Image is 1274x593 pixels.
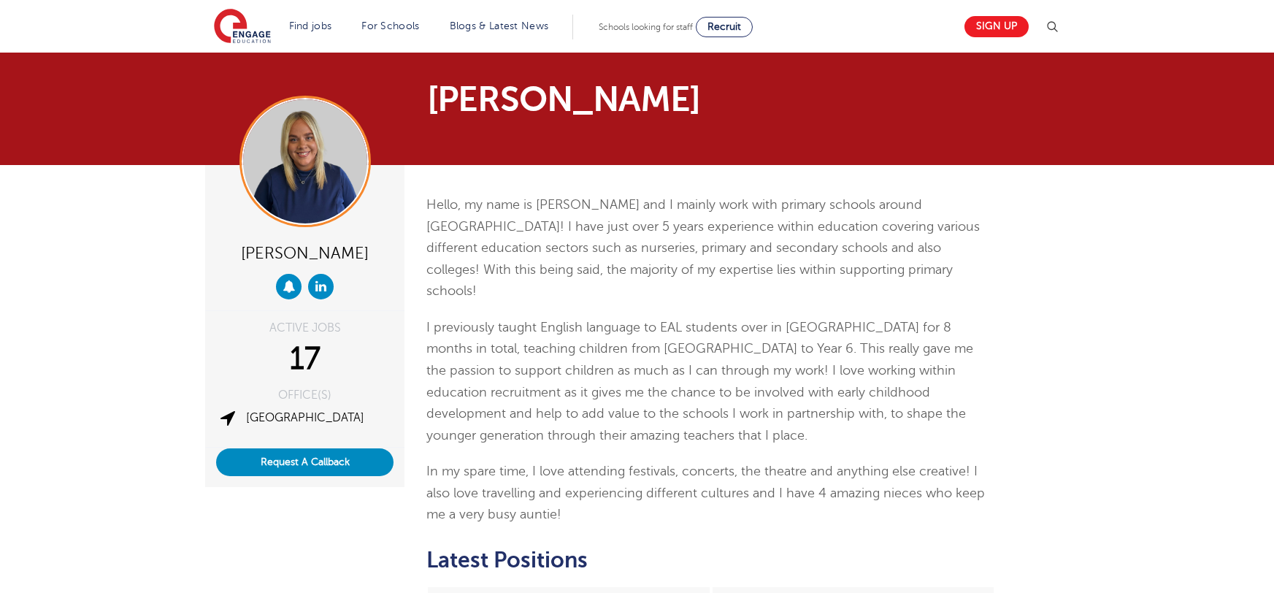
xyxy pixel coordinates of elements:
a: Find jobs [289,20,332,31]
span: Recruit [707,21,741,32]
div: ACTIVE JOBS [216,322,394,334]
span: In my spare time, I love attending festivals, concerts, the theatre and anything else creative! I... [426,464,985,521]
span: Hello, my name is [PERSON_NAME] and I mainly work with primary schools around [GEOGRAPHIC_DATA]! ... [426,197,980,298]
span: I previously taught English language to EAL students over in [GEOGRAPHIC_DATA] for 8 months in to... [426,320,973,443]
div: 17 [216,341,394,378]
a: Recruit [696,17,753,37]
a: For Schools [361,20,419,31]
h2: Latest Positions [426,548,995,573]
div: [PERSON_NAME] [216,238,394,267]
img: Engage Education [214,9,271,45]
a: Blogs & Latest News [450,20,549,31]
a: [GEOGRAPHIC_DATA] [246,411,364,424]
span: Schools looking for staff [599,22,693,32]
button: Request A Callback [216,448,394,476]
a: Sign up [964,16,1029,37]
div: OFFICE(S) [216,389,394,401]
h1: [PERSON_NAME] [427,82,774,117]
